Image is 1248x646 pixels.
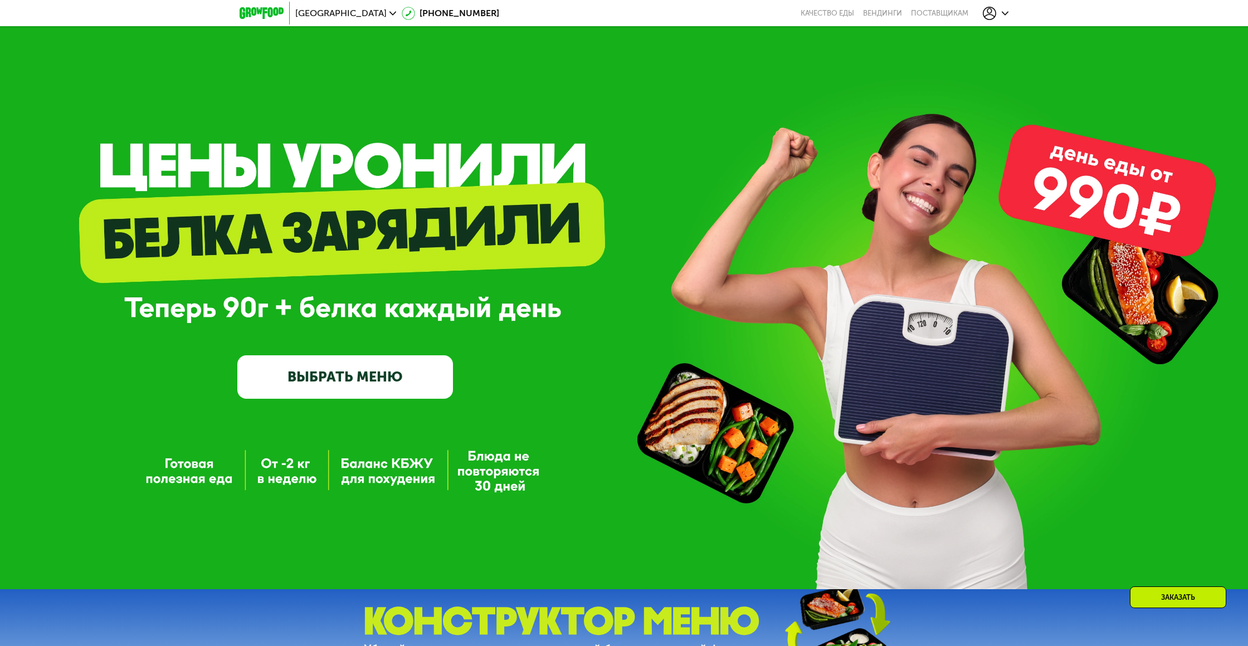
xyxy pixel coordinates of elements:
[402,7,499,20] a: [PHONE_NUMBER]
[237,355,453,399] a: ВЫБРАТЬ МЕНЮ
[1130,586,1226,608] div: Заказать
[801,9,854,18] a: Качество еды
[911,9,968,18] div: поставщикам
[863,9,902,18] a: Вендинги
[295,9,387,18] span: [GEOGRAPHIC_DATA]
